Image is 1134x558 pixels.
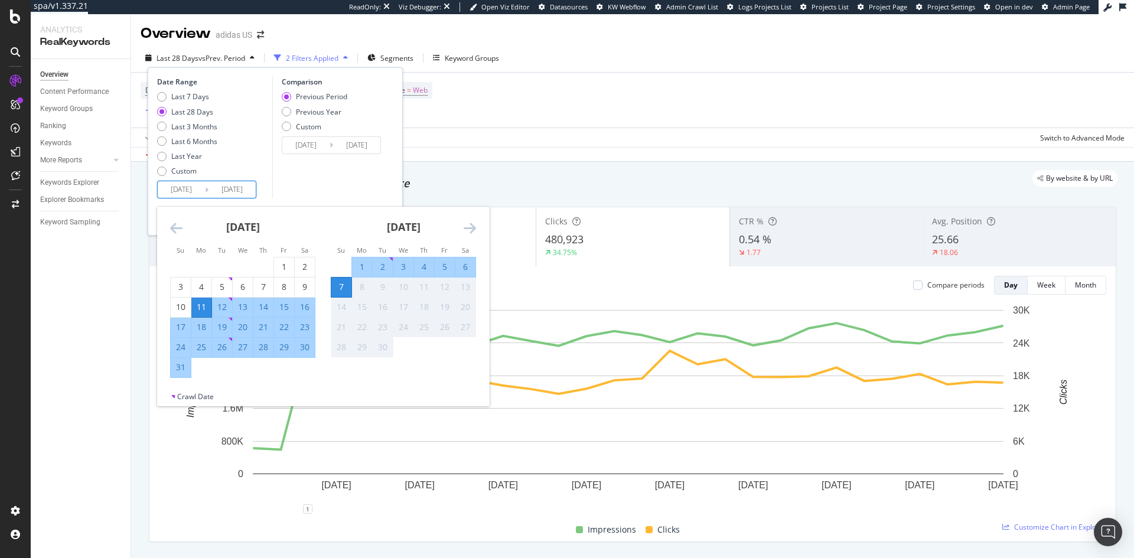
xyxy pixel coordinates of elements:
td: Not available. Friday, September 26, 2025 [435,317,455,337]
td: Selected as end date. Sunday, September 7, 2025 [331,277,352,297]
button: Keyword Groups [428,48,504,67]
td: Selected. Thursday, September 4, 2025 [414,257,435,277]
div: Ranking [40,120,66,132]
div: 11 [191,301,211,313]
div: 3 [171,281,191,293]
div: 31 [171,361,191,373]
td: Not available. Tuesday, September 9, 2025 [373,277,393,297]
small: Fr [281,246,287,254]
td: Choose Sunday, August 3, 2025 as your check-in date. It’s available. [171,277,191,297]
div: 9 [373,281,393,293]
div: Week [1037,280,1055,290]
div: RealKeywords [40,35,121,49]
div: Explorer Bookmarks [40,194,104,206]
div: 15 [274,301,294,313]
td: Selected as start date. Monday, August 11, 2025 [191,297,212,317]
span: KW Webflow [608,2,646,11]
td: Selected. Saturday, September 6, 2025 [455,257,476,277]
small: Fr [441,246,448,254]
td: Selected. Saturday, August 30, 2025 [295,337,315,357]
span: Device [145,85,168,95]
div: 7 [331,281,351,293]
td: Choose Monday, August 4, 2025 as your check-in date. It’s available. [191,277,212,297]
div: Previous Period [296,92,347,102]
div: 8 [274,281,294,293]
text: [DATE] [572,480,601,490]
a: Content Performance [40,86,122,98]
button: Switch to Advanced Mode [1035,128,1125,147]
div: 2 Filters Applied [286,53,338,63]
text: 30K [1013,305,1030,315]
a: Ranking [40,120,122,132]
text: [DATE] [822,480,851,490]
div: 29 [352,341,372,353]
span: Logs Projects List [738,2,791,11]
button: 2 Filters Applied [269,48,353,67]
div: 16 [295,301,315,313]
td: Selected. Thursday, August 21, 2025 [253,317,274,337]
div: 28 [253,341,273,353]
text: 6K [1013,436,1025,446]
small: Sa [301,246,308,254]
div: Last Year [157,151,217,161]
div: Last 6 Months [171,136,217,146]
div: Overview [141,24,211,44]
td: Not available. Wednesday, September 17, 2025 [393,297,414,317]
a: Keywords [40,137,122,149]
div: 23 [295,321,315,333]
div: Previous Period [282,92,347,102]
td: Selected. Friday, August 29, 2025 [274,337,295,357]
span: Projects List [812,2,849,11]
td: Selected. Monday, August 18, 2025 [191,317,212,337]
div: 26 [212,341,232,353]
a: Project Settings [916,2,975,12]
a: Datasources [539,2,588,12]
td: Not available. Tuesday, September 16, 2025 [373,297,393,317]
div: Custom [282,122,347,132]
div: 29 [274,341,294,353]
div: Move forward to switch to the next month. [464,221,476,236]
div: 6 [233,281,253,293]
div: Last 3 Months [171,122,217,132]
td: Selected. Thursday, August 28, 2025 [253,337,274,357]
div: 27 [233,341,253,353]
div: 23 [373,321,393,333]
td: Not available. Monday, September 8, 2025 [352,277,373,297]
td: Not available. Tuesday, September 30, 2025 [373,337,393,357]
td: Choose Wednesday, August 6, 2025 as your check-in date. It’s available. [233,277,253,297]
div: 26 [435,321,455,333]
div: 5 [435,261,455,273]
div: Last 6 Months [157,136,217,146]
div: 3 [393,261,413,273]
div: 18.06 [940,247,958,257]
text: 0 [1013,469,1018,479]
div: 13 [233,301,253,313]
td: Selected. Wednesday, August 13, 2025 [233,297,253,317]
span: Last 28 Days [157,53,198,63]
small: Su [337,246,345,254]
div: Move backward to switch to the previous month. [170,221,183,236]
div: Keyword Groups [445,53,499,63]
td: Selected. Wednesday, August 27, 2025 [233,337,253,357]
div: 5 [212,281,232,293]
span: Impressions [588,523,636,537]
a: Project Page [858,2,907,12]
div: 18 [191,321,211,333]
div: 20 [455,301,475,313]
button: Last 28 DaysvsPrev. Period [141,48,259,67]
div: 21 [253,321,273,333]
a: Customize Chart in Explorer [1002,522,1106,532]
div: 24 [171,341,191,353]
small: We [399,246,408,254]
a: Admin Crawl List [655,2,718,12]
text: 800K [221,436,244,446]
td: Not available. Saturday, September 27, 2025 [455,317,476,337]
small: Mo [196,246,206,254]
div: arrow-right-arrow-left [257,31,264,39]
td: Selected. Sunday, August 17, 2025 [171,317,191,337]
td: Selected. Thursday, August 14, 2025 [253,297,274,317]
small: We [238,246,247,254]
div: A chart. [159,304,1097,509]
span: 0.54 % [739,232,771,246]
text: 0 [238,469,243,479]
